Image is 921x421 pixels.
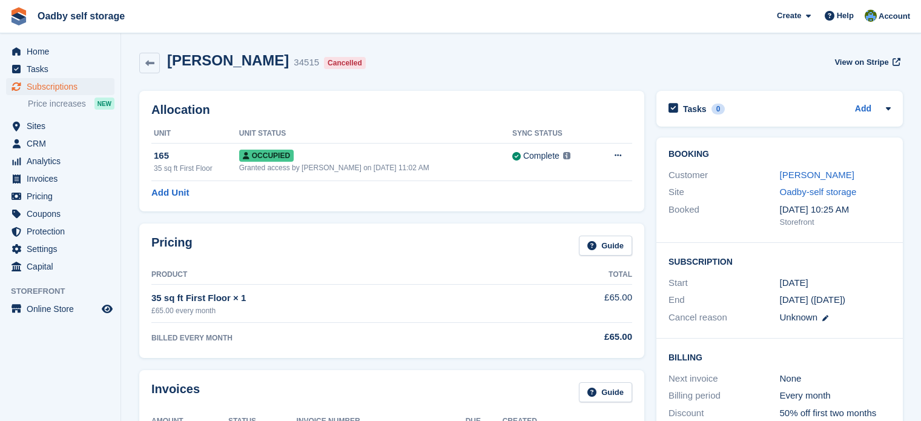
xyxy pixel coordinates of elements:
[27,153,99,170] span: Analytics
[27,300,99,317] span: Online Store
[33,6,130,26] a: Oadby self storage
[151,236,193,256] h2: Pricing
[668,372,780,386] div: Next invoice
[27,188,99,205] span: Pricing
[6,78,114,95] a: menu
[668,293,780,307] div: End
[28,98,86,110] span: Price increases
[668,311,780,325] div: Cancel reason
[27,223,99,240] span: Protection
[239,162,512,173] div: Granted access by [PERSON_NAME] on [DATE] 11:02 AM
[151,124,239,144] th: Unit
[668,185,780,199] div: Site
[668,276,780,290] div: Start
[27,205,99,222] span: Coupons
[324,57,366,69] div: Cancelled
[6,153,114,170] a: menu
[668,351,891,363] h2: Billing
[523,265,632,285] th: Total
[668,168,780,182] div: Customer
[6,258,114,275] a: menu
[6,188,114,205] a: menu
[239,150,294,162] span: Occupied
[563,152,570,159] img: icon-info-grey-7440780725fd019a000dd9b08b2336e03edf1995a4989e88bcd33f0948082b44.svg
[668,255,891,267] h2: Subscription
[27,170,99,187] span: Invoices
[6,61,114,78] a: menu
[6,223,114,240] a: menu
[668,389,780,403] div: Billing period
[780,170,854,180] a: [PERSON_NAME]
[167,52,289,68] h2: [PERSON_NAME]
[154,163,239,174] div: 35 sq ft First Floor
[523,284,632,322] td: £65.00
[151,103,632,117] h2: Allocation
[780,389,891,403] div: Every month
[294,56,319,70] div: 34515
[579,382,632,402] a: Guide
[780,294,846,305] span: [DATE] ([DATE])
[151,265,523,285] th: Product
[837,10,854,22] span: Help
[777,10,801,22] span: Create
[239,124,512,144] th: Unit Status
[151,333,523,343] div: BILLED EVERY MONTH
[28,97,114,110] a: Price increases NEW
[780,203,891,217] div: [DATE] 10:25 AM
[6,170,114,187] a: menu
[780,406,891,420] div: 50% off first two months
[668,406,780,420] div: Discount
[579,236,632,256] a: Guide
[27,78,99,95] span: Subscriptions
[830,52,903,72] a: View on Stripe
[151,291,523,305] div: 35 sq ft First Floor × 1
[523,330,632,344] div: £65.00
[94,98,114,110] div: NEW
[6,205,114,222] a: menu
[523,150,560,162] div: Complete
[879,10,910,22] span: Account
[780,372,891,386] div: None
[6,43,114,60] a: menu
[6,135,114,152] a: menu
[27,61,99,78] span: Tasks
[668,150,891,159] h2: Booking
[6,300,114,317] a: menu
[683,104,707,114] h2: Tasks
[100,302,114,316] a: Preview store
[27,43,99,60] span: Home
[11,285,120,297] span: Storefront
[151,305,523,316] div: £65.00 every month
[27,135,99,152] span: CRM
[780,216,891,228] div: Storefront
[855,102,871,116] a: Add
[512,124,596,144] th: Sync Status
[154,149,239,163] div: 165
[711,104,725,114] div: 0
[780,187,857,197] a: Oadby-self storage
[834,56,888,68] span: View on Stripe
[27,240,99,257] span: Settings
[27,258,99,275] span: Capital
[865,10,877,22] img: Sanjeave Nagra
[151,382,200,402] h2: Invoices
[151,186,189,200] a: Add Unit
[6,240,114,257] a: menu
[27,118,99,134] span: Sites
[780,312,818,322] span: Unknown
[668,203,780,228] div: Booked
[6,118,114,134] a: menu
[780,276,808,290] time: 2024-02-29 00:00:00 UTC
[10,7,28,25] img: stora-icon-8386f47178a22dfd0bd8f6a31ec36ba5ce8667c1dd55bd0f319d3a0aa187defe.svg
